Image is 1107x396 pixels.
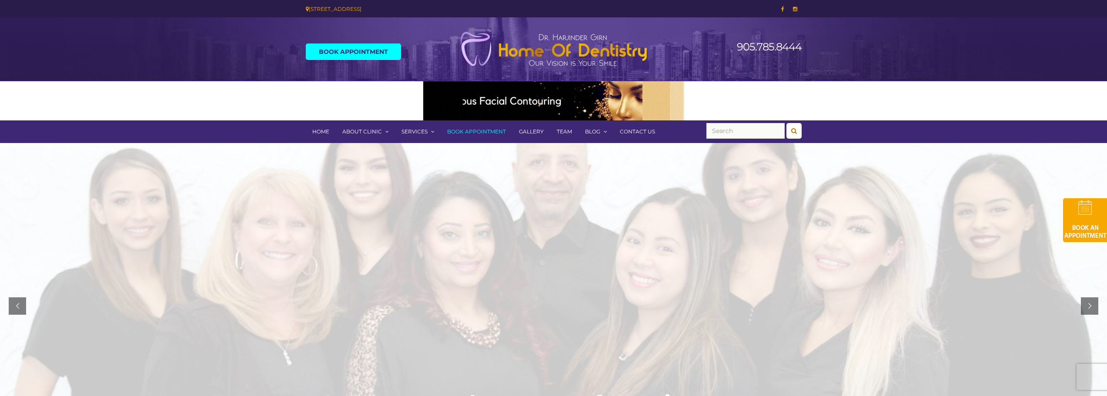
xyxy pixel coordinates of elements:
div: [STREET_ADDRESS] [306,4,547,13]
input: Search [706,123,785,139]
a: Team [550,120,579,143]
a: Home [306,120,336,143]
img: book-an-appointment-hod-gld.png [1063,198,1107,242]
a: Contact Us [613,120,662,143]
a: Gallery [512,120,550,143]
a: About Clinic [336,120,395,143]
a: Book Appointment [306,43,401,60]
img: Home of Dentistry [456,31,652,67]
a: Blog [579,120,613,143]
a: Services [395,120,441,143]
a: Book Appointment [441,120,512,143]
img: Medspa-Banner-Virtual-Consultation-2-1.gif [423,81,684,120]
a: 905.785.8444 [737,40,802,53]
